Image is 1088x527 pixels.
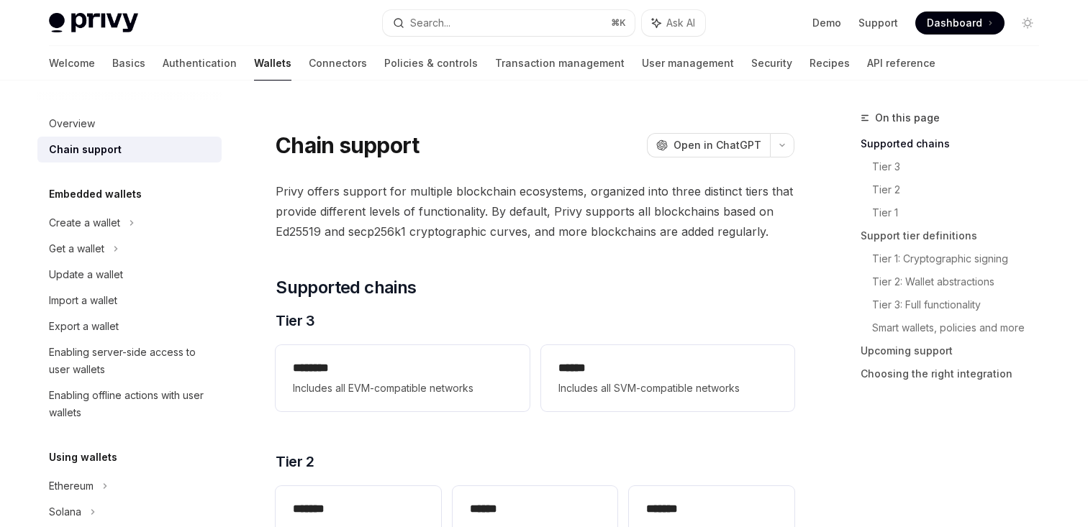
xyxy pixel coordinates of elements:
[861,362,1051,385] a: Choosing the right integration
[915,12,1005,35] a: Dashboard
[49,214,120,232] div: Create a wallet
[254,46,291,81] a: Wallets
[867,46,935,81] a: API reference
[558,380,777,397] span: Includes all SVM-compatible networks
[861,224,1051,247] a: Support tier definitions
[37,382,222,426] a: Enabling offline actions with user wallets
[49,141,122,158] div: Chain support
[49,46,95,81] a: Welcome
[37,111,222,137] a: Overview
[872,293,1051,316] a: Tier 3: Full functionality
[49,115,95,132] div: Overview
[163,46,237,81] a: Authentication
[309,46,367,81] a: Connectors
[812,16,841,30] a: Demo
[276,276,416,299] span: Supported chains
[49,266,123,283] div: Update a wallet
[49,240,104,257] div: Get a wallet
[872,270,1051,293] a: Tier 2: Wallet abstractions
[293,380,512,397] span: Includes all EVM-compatible networks
[872,316,1051,339] a: Smart wallets, policies and more
[49,387,213,421] div: Enabling offline actions with user wallets
[861,339,1051,362] a: Upcoming support
[37,262,222,288] a: Update a wallet
[495,46,625,81] a: Transaction management
[49,477,94,495] div: Ethereum
[276,311,314,331] span: Tier 3
[276,345,529,411] a: **** ***Includes all EVM-compatible networks
[410,14,450,32] div: Search...
[642,10,705,36] button: Ask AI
[49,503,81,521] div: Solana
[875,109,940,127] span: On this page
[872,155,1051,178] a: Tier 3
[647,133,770,157] button: Open in ChatGPT
[49,344,213,378] div: Enabling server-side access to user wallets
[751,46,792,81] a: Security
[49,318,119,335] div: Export a wallet
[37,339,222,382] a: Enabling server-side access to user wallets
[861,132,1051,155] a: Supported chains
[810,46,850,81] a: Recipes
[611,17,626,29] span: ⌘ K
[49,185,142,203] h5: Embedded wallets
[37,288,222,313] a: Import a wallet
[927,16,982,30] span: Dashboard
[674,138,761,152] span: Open in ChatGPT
[276,452,314,472] span: Tier 2
[642,46,734,81] a: User management
[384,46,478,81] a: Policies & controls
[276,132,419,158] h1: Chain support
[276,181,794,242] span: Privy offers support for multiple blockchain ecosystems, organized into three distinct tiers that...
[49,13,138,33] img: light logo
[37,313,222,339] a: Export a wallet
[872,247,1051,270] a: Tier 1: Cryptographic signing
[872,178,1051,201] a: Tier 2
[858,16,898,30] a: Support
[37,137,222,162] a: Chain support
[872,201,1051,224] a: Tier 1
[541,345,794,411] a: **** *Includes all SVM-compatible networks
[666,16,695,30] span: Ask AI
[49,449,117,466] h5: Using wallets
[1016,12,1039,35] button: Toggle dark mode
[383,10,635,36] button: Search...⌘K
[49,292,117,309] div: Import a wallet
[112,46,145,81] a: Basics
